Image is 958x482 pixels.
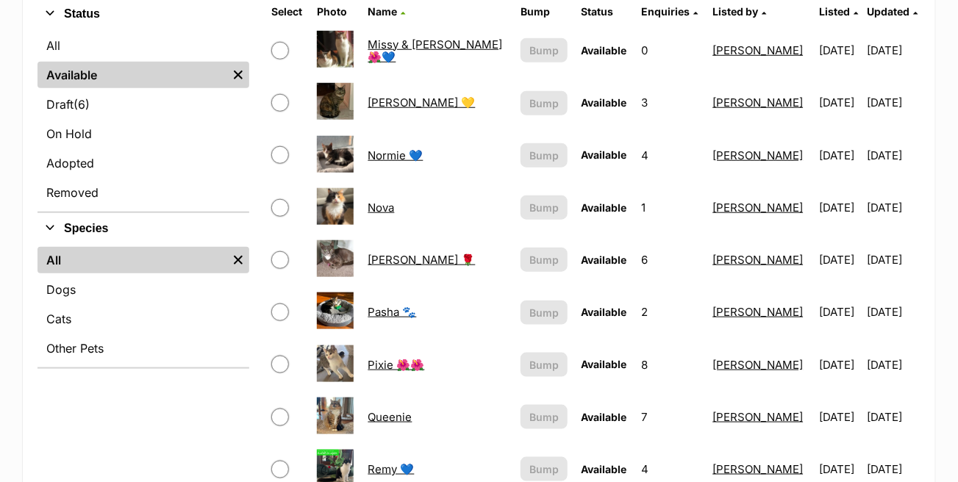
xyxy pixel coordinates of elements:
[521,353,568,377] button: Bump
[635,392,705,442] td: 7
[521,195,568,220] button: Bump
[635,287,705,337] td: 2
[317,83,354,120] img: Mona 💛
[581,148,626,161] span: Available
[581,306,626,318] span: Available
[37,219,249,238] button: Species
[317,292,354,329] img: Pasha 🐾
[529,461,559,477] span: Bump
[713,43,804,57] a: [PERSON_NAME]
[368,5,398,18] span: Name
[819,5,858,18] a: Listed
[37,335,249,361] a: Other Pets
[529,357,559,373] span: Bump
[37,306,249,332] a: Cats
[867,5,909,18] span: Updated
[521,248,568,272] button: Bump
[635,77,705,128] td: 3
[641,5,690,18] span: translation missing: en.admin.listings.index.attributes.enquiries
[368,37,503,64] a: Missy & [PERSON_NAME] 🌺💙
[867,5,918,18] a: Updated
[635,182,705,233] td: 1
[867,287,919,337] td: [DATE]
[581,44,626,57] span: Available
[317,240,354,277] img: Olive Rose 🌹
[813,287,865,337] td: [DATE]
[37,4,249,24] button: Status
[813,234,865,285] td: [DATE]
[581,411,626,423] span: Available
[635,339,705,390] td: 8
[713,253,804,267] a: [PERSON_NAME]
[37,120,249,147] a: On Hold
[713,410,804,424] a: [PERSON_NAME]
[368,5,406,18] a: Name
[529,200,559,215] span: Bump
[867,77,919,128] td: [DATE]
[713,462,804,476] a: [PERSON_NAME]
[867,234,919,285] td: [DATE]
[581,463,626,475] span: Available
[529,43,559,58] span: Bump
[713,5,767,18] a: Listed by
[713,148,804,162] a: [PERSON_NAME]
[581,201,626,214] span: Available
[867,130,919,181] td: [DATE]
[529,252,559,267] span: Bump
[819,5,850,18] span: Listed
[813,182,865,233] td: [DATE]
[713,358,804,372] a: [PERSON_NAME]
[368,96,476,109] a: [PERSON_NAME] 💛
[635,234,705,285] td: 6
[635,130,705,181] td: 4
[368,462,415,476] a: Remy 💙
[37,247,227,273] a: All
[521,38,568,62] button: Bump
[581,358,626,370] span: Available
[635,25,705,76] td: 0
[37,91,249,118] a: Draft
[713,96,804,109] a: [PERSON_NAME]
[37,62,227,88] a: Available
[529,96,559,111] span: Bump
[713,5,759,18] span: Listed by
[813,392,865,442] td: [DATE]
[867,182,919,233] td: [DATE]
[813,130,865,181] td: [DATE]
[581,96,626,109] span: Available
[813,77,865,128] td: [DATE]
[521,91,568,115] button: Bump
[37,179,249,206] a: Removed
[368,253,476,267] a: [PERSON_NAME] 🌹
[317,398,354,434] img: Queenie
[227,62,249,88] a: Remove filter
[368,410,412,424] a: Queenie
[37,244,249,367] div: Species
[74,96,90,113] span: (6)
[227,247,249,273] a: Remove filter
[641,5,698,18] a: Enquiries
[37,32,249,59] a: All
[521,301,568,325] button: Bump
[581,253,626,266] span: Available
[867,25,919,76] td: [DATE]
[521,405,568,429] button: Bump
[37,150,249,176] a: Adopted
[368,305,417,319] a: Pasha 🐾
[529,305,559,320] span: Bump
[529,148,559,163] span: Bump
[521,457,568,481] button: Bump
[37,276,249,303] a: Dogs
[37,29,249,212] div: Status
[317,345,354,382] img: Pixie 🌺🌺
[813,339,865,390] td: [DATE]
[529,409,559,425] span: Bump
[713,201,804,215] a: [PERSON_NAME]
[813,25,865,76] td: [DATE]
[368,358,425,372] a: Pixie 🌺🌺
[521,143,568,168] button: Bump
[867,392,919,442] td: [DATE]
[368,148,423,162] a: Normie 💙
[368,201,395,215] a: Nova
[713,305,804,319] a: [PERSON_NAME]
